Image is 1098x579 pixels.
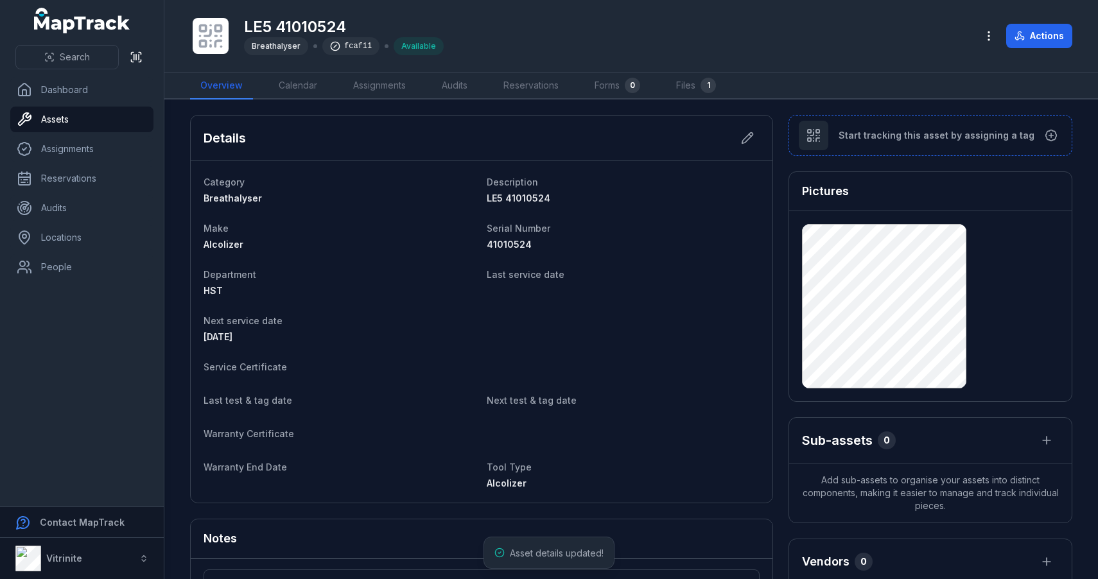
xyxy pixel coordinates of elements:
[487,239,532,250] span: 41010524
[839,129,1034,142] span: Start tracking this asset by assigning a tag
[204,239,243,250] span: Alcolizer
[46,553,82,564] strong: Vitrinite
[204,331,232,342] span: [DATE]
[34,8,130,33] a: MapTrack
[204,530,237,548] h3: Notes
[244,17,444,37] h1: LE5 41010524
[204,395,292,406] span: Last test & tag date
[10,136,153,162] a: Assignments
[802,553,850,571] h3: Vendors
[10,225,153,250] a: Locations
[204,129,246,147] h2: Details
[204,462,287,472] span: Warranty End Date
[204,193,262,203] span: Breathalyser
[487,478,527,488] span: Alcolizer
[10,166,153,191] a: Reservations
[204,177,245,187] span: Category
[431,73,478,99] a: Audits
[60,51,90,64] span: Search
[204,315,283,326] span: Next service date
[487,269,564,280] span: Last service date
[10,254,153,280] a: People
[204,428,294,439] span: Warranty Certificate
[190,73,253,99] a: Overview
[487,193,550,203] span: LE5 41010524
[878,431,896,449] div: 0
[15,45,119,69] button: Search
[204,361,287,372] span: Service Certificate
[855,553,873,571] div: 0
[487,177,538,187] span: Description
[204,223,229,234] span: Make
[584,73,650,99] a: Forms0
[493,73,569,99] a: Reservations
[666,73,726,99] a: Files1
[802,431,873,449] h2: Sub-assets
[394,37,444,55] div: Available
[802,182,849,200] h3: Pictures
[204,285,223,296] span: HST
[252,41,301,51] span: Breathalyser
[204,331,232,342] time: 25/9/2026, 12:00:00 am
[343,73,416,99] a: Assignments
[487,395,577,406] span: Next test & tag date
[625,78,640,93] div: 0
[510,548,604,558] span: Asset details updated!
[789,463,1072,523] span: Add sub-assets to organise your assets into distinct components, making it easier to manage and t...
[487,223,550,234] span: Serial Number
[701,78,716,93] div: 1
[10,107,153,132] a: Assets
[268,73,327,99] a: Calendar
[10,77,153,103] a: Dashboard
[487,462,532,472] span: Tool Type
[1006,24,1072,48] button: Actions
[789,115,1072,156] button: Start tracking this asset by assigning a tag
[322,37,379,55] div: fcaf11
[10,195,153,221] a: Audits
[40,517,125,528] strong: Contact MapTrack
[204,269,256,280] span: Department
